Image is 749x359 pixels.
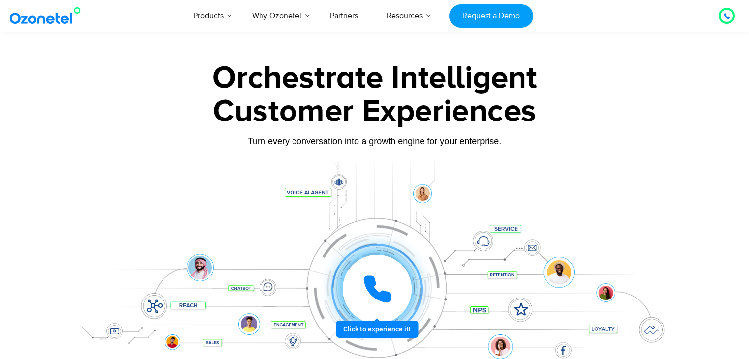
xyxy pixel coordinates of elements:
a: Request a Demo [449,4,533,28]
div: Orchestrate Intelligent [67,62,683,94]
div: Customer Experiences [67,88,683,135]
div: Turn every conversation into a growth engine for your enterprise. [67,136,683,147]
